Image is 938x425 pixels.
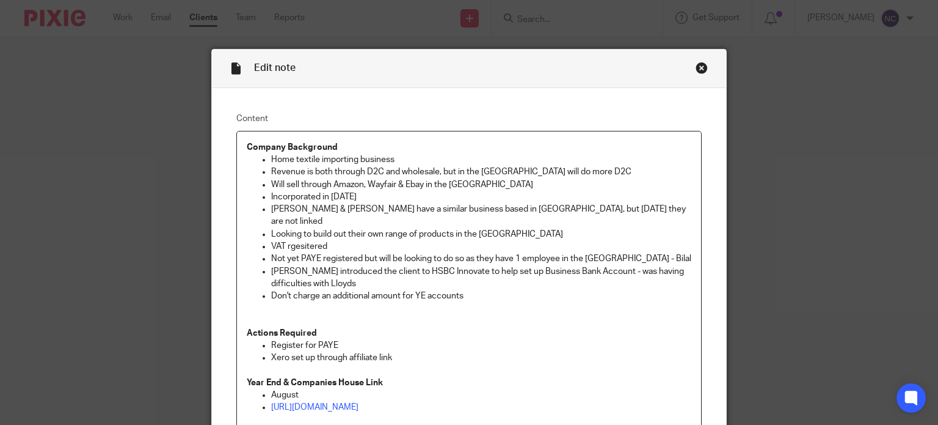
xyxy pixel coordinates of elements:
[271,240,692,253] p: VAT rgesitered
[254,63,296,73] span: Edit note
[271,166,692,178] p: Revenue is both through D2C and wholesale, but in the [GEOGRAPHIC_DATA] will do more D2C
[271,228,692,240] p: Looking to build out their own range of products in the [GEOGRAPHIC_DATA]
[271,290,692,302] p: Don't charge an additional amount for YE accounts
[236,113,702,125] label: Content
[271,179,692,191] p: Will sell through Amazon, Wayfair & Ebay in the [GEOGRAPHIC_DATA]
[271,403,358,412] a: [URL][DOMAIN_NAME]
[271,339,692,352] p: Register for PAYE
[271,352,692,377] p: Xero set up through affiliate link
[271,153,692,166] p: Home textile importing business
[271,191,692,203] p: Incorporated in [DATE]
[696,62,708,74] div: Close this dialog window
[271,203,692,228] p: [PERSON_NAME] & [PERSON_NAME] have a similar business based in [GEOGRAPHIC_DATA], but [DATE] they...
[247,143,338,152] strong: Company Background
[247,329,317,338] strong: Actions Required
[271,253,692,265] p: Not yet PAYE registered but will be looking to do so as they have 1 employee in the [GEOGRAPHIC_D...
[271,265,692,290] p: [PERSON_NAME] introduced the client to HSBC Innovate to help set up Business Bank Account - was h...
[271,389,692,401] p: August
[247,379,383,387] strong: Year End & Companies House Link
